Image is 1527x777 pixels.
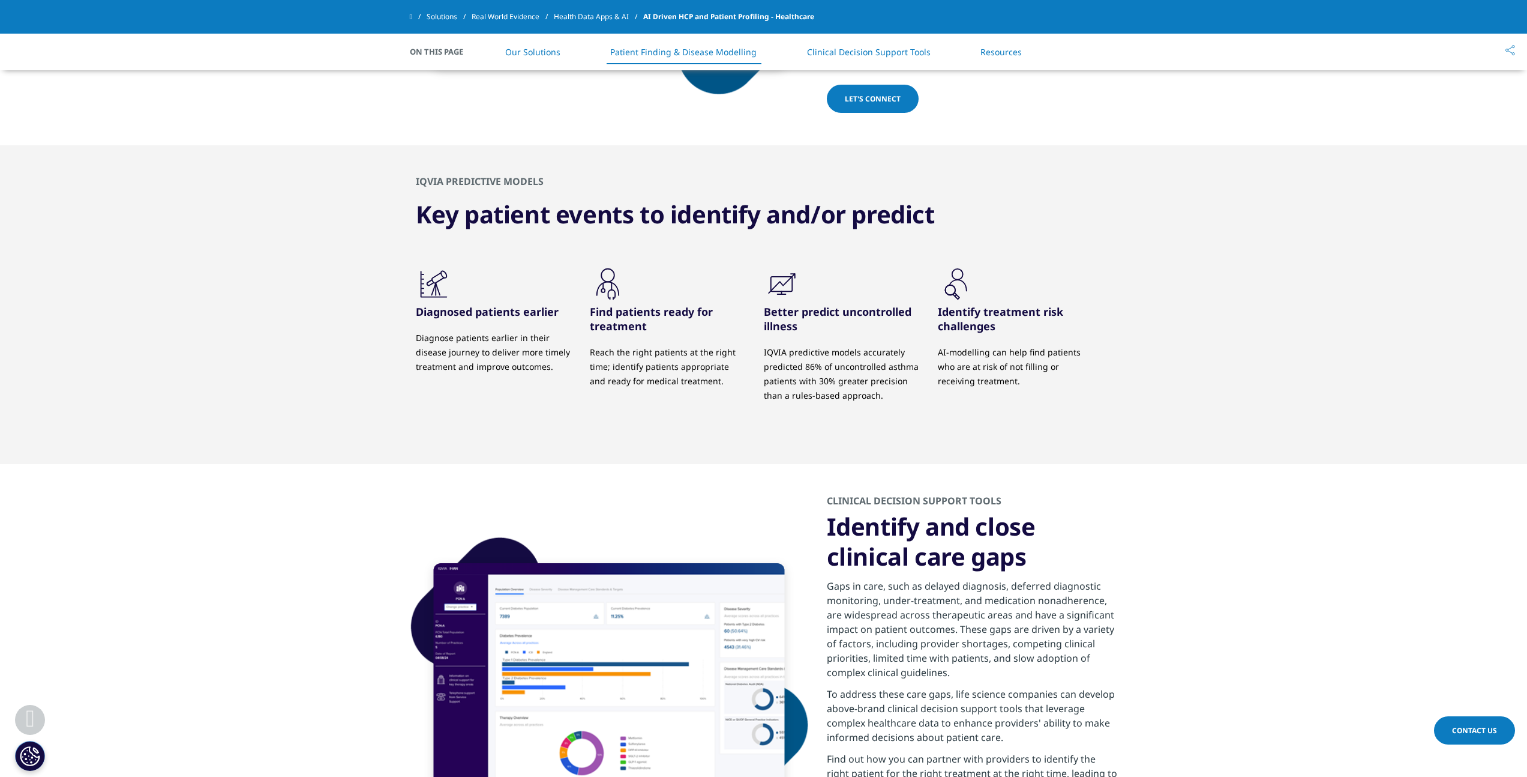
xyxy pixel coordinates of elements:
[590,304,746,333] h3: Find patients ready for treatment
[938,345,1094,388] p: AI-modelling can help find patients who are at risk of not filling or receiving treatment.
[980,46,1022,58] a: Resources
[845,94,901,104] span: LET'S CONNECT​
[472,6,554,28] a: Real World Evidence
[416,175,1112,187] h2: IQVIA PREDICTIVE MODELS
[505,46,560,58] a: Our Solutions
[410,46,476,58] span: On This Page
[827,687,1118,752] p: To address these care gaps, life science companies can develop above-brand clinical decision supp...
[590,345,746,388] p: Reach the right patients at the right time; identify patients appropriate and ready for medical t...
[1452,725,1497,736] span: Contact Us
[807,46,931,58] a: Clinical Decision Support Tools
[15,741,45,771] button: Cookie 设置
[416,304,572,319] h3: Diagnosed patients earlier
[416,199,935,229] h3: Key patient events to identify and/or predict
[764,304,920,333] h3: Better predict uncontrolled illness
[610,46,757,58] a: Patient Finding & Disease Modelling
[1434,716,1515,745] a: Contact Us
[764,345,920,403] p: IQVIA predictive models accurately predicted 86% of uncontrolled asthma patients with 30% greater...
[416,331,572,374] p: Diagnose patients earlier in their disease journey to deliver more timely treatment and improve o...
[827,494,1118,512] h2: CLINICAL DECISION SUPPORT TOOLS
[827,85,919,113] a: LET'S CONNECT​
[554,6,643,28] a: Health Data Apps & AI
[938,304,1094,333] h3: Identify treatment risk challenges
[827,512,1118,572] h3: Identify and close clinical care gaps
[643,6,814,28] span: AI Driven HCP and Patient Profiling - Healthcare
[827,579,1118,687] p: Gaps in care, such as delayed diagnosis, deferred diagnostic monitoring, under-treatment, and med...
[427,6,472,28] a: Solutions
